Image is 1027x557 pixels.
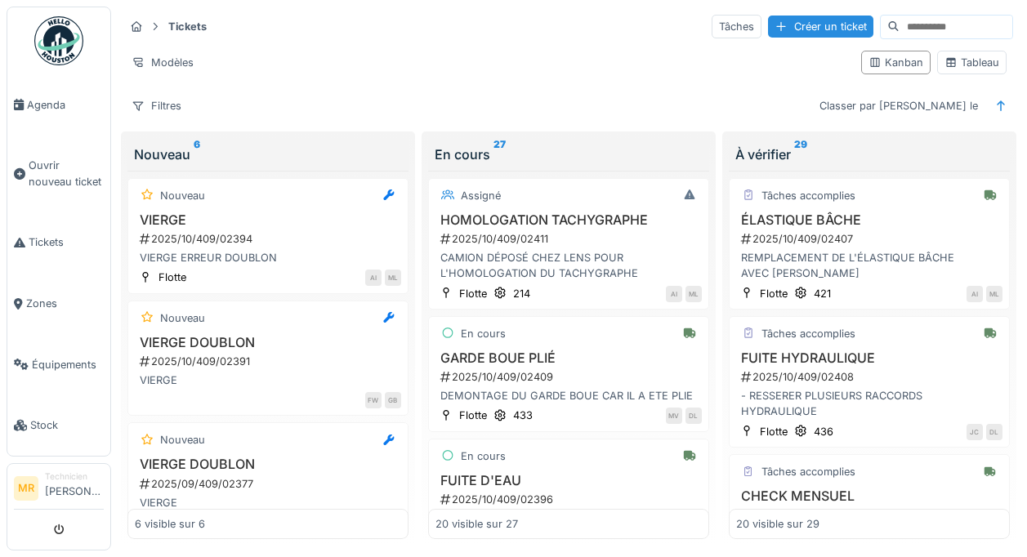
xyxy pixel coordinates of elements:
[666,286,682,302] div: AI
[967,424,983,440] div: JC
[736,212,1002,228] h3: ÉLASTIQUE BÂCHE
[736,350,1002,366] h3: FUITE HYDRAULIQUE
[162,19,213,34] strong: Tickets
[135,495,401,510] div: VIERGE
[29,234,104,250] span: Tickets
[439,492,702,507] div: 2025/10/409/02396
[435,388,702,403] div: DEMONTAGE DU GARDE BOUE CAR IL A ETE PLIE
[868,55,923,70] div: Kanban
[736,488,1002,504] h3: CHECK MENSUEL
[27,97,104,113] span: Agenda
[7,212,110,274] a: Tickets
[135,457,401,472] h3: VIERGE DOUBLON
[986,424,1002,440] div: DL
[138,476,401,492] div: 2025/09/409/02377
[461,326,506,341] div: En cours
[135,516,205,532] div: 6 visible sur 6
[735,145,1003,164] div: À vérifier
[967,286,983,302] div: AI
[135,372,401,388] div: VIERGE
[7,136,110,212] a: Ouvrir nouveau ticket
[7,74,110,136] a: Agenda
[944,55,999,70] div: Tableau
[736,250,1002,281] div: REMPLACEMENT DE L'ÉLASTIQUE BÂCHE AVEC [PERSON_NAME]
[160,432,205,448] div: Nouveau
[712,15,761,38] div: Tâches
[29,158,104,189] span: Ouvrir nouveau ticket
[7,334,110,395] a: Équipements
[739,231,1002,247] div: 2025/10/409/02407
[138,231,401,247] div: 2025/10/409/02394
[513,286,530,301] div: 214
[461,448,506,464] div: En cours
[26,296,104,311] span: Zones
[461,188,501,203] div: Assigné
[435,473,702,488] h3: FUITE D'EAU
[761,464,855,479] div: Tâches accomplies
[365,270,382,286] div: AI
[435,212,702,228] h3: HOMOLOGATION TACHYGRAPHE
[134,145,402,164] div: Nouveau
[385,270,401,286] div: ML
[365,392,382,408] div: FW
[435,250,702,281] div: CAMION DÉPOSÉ CHEZ LENS POUR L'HOMOLOGATION DU TACHYGRAPHE
[736,388,1002,419] div: - RESSERER PLUSIEURS RACCORDS HYDRAULIQUE
[435,145,703,164] div: En cours
[385,392,401,408] div: GB
[135,335,401,350] h3: VIERGE DOUBLON
[7,395,110,457] a: Stock
[435,350,702,366] h3: GARDE BOUE PLIÉ
[513,408,533,423] div: 433
[736,516,819,532] div: 20 visible sur 29
[814,424,833,439] div: 436
[32,357,104,372] span: Équipements
[986,286,1002,302] div: ML
[812,94,985,118] div: Classer par [PERSON_NAME] le
[760,286,788,301] div: Flotte
[7,273,110,334] a: Zones
[159,270,186,285] div: Flotte
[135,250,401,265] div: VIERGE ERREUR DOUBLON
[685,286,702,302] div: ML
[760,424,788,439] div: Flotte
[138,354,401,369] div: 2025/10/409/02391
[160,188,205,203] div: Nouveau
[439,369,702,385] div: 2025/10/409/02409
[135,212,401,228] h3: VIERGE
[794,145,807,164] sup: 29
[685,408,702,424] div: DL
[761,326,855,341] div: Tâches accomplies
[459,286,487,301] div: Flotte
[761,188,855,203] div: Tâches accomplies
[124,51,201,74] div: Modèles
[493,145,506,164] sup: 27
[739,507,1002,523] div: 2025/10/409/02410
[439,231,702,247] div: 2025/10/409/02411
[814,286,831,301] div: 421
[194,145,200,164] sup: 6
[739,369,1002,385] div: 2025/10/409/02408
[45,470,104,506] li: [PERSON_NAME]
[666,408,682,424] div: MV
[435,516,518,532] div: 20 visible sur 27
[768,16,873,38] div: Créer un ticket
[30,417,104,433] span: Stock
[14,476,38,501] li: MR
[14,470,104,510] a: MR Technicien[PERSON_NAME]
[459,408,487,423] div: Flotte
[124,94,189,118] div: Filtres
[34,16,83,65] img: Badge_color-CXgf-gQk.svg
[160,310,205,326] div: Nouveau
[45,470,104,483] div: Technicien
